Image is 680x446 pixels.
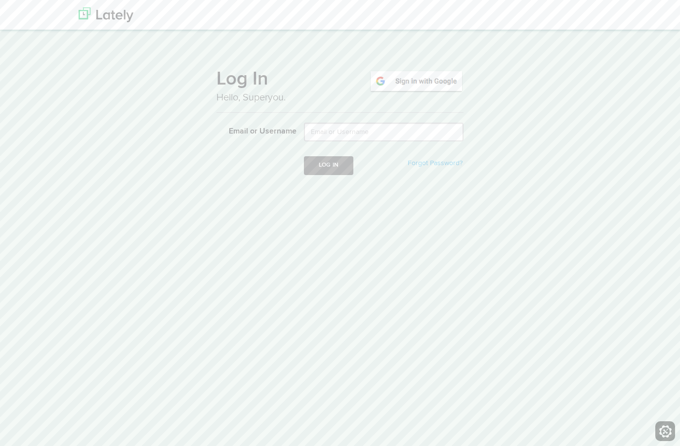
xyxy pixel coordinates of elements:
[304,156,353,175] button: Log In
[408,160,463,167] a: Forgot Password?
[304,123,464,141] input: Email or Username
[79,7,133,22] img: Lately
[216,90,464,105] p: Hello, Superyou.
[216,70,464,90] h1: Log In
[369,70,464,92] img: google-signin.png
[209,123,297,137] label: Email or Username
